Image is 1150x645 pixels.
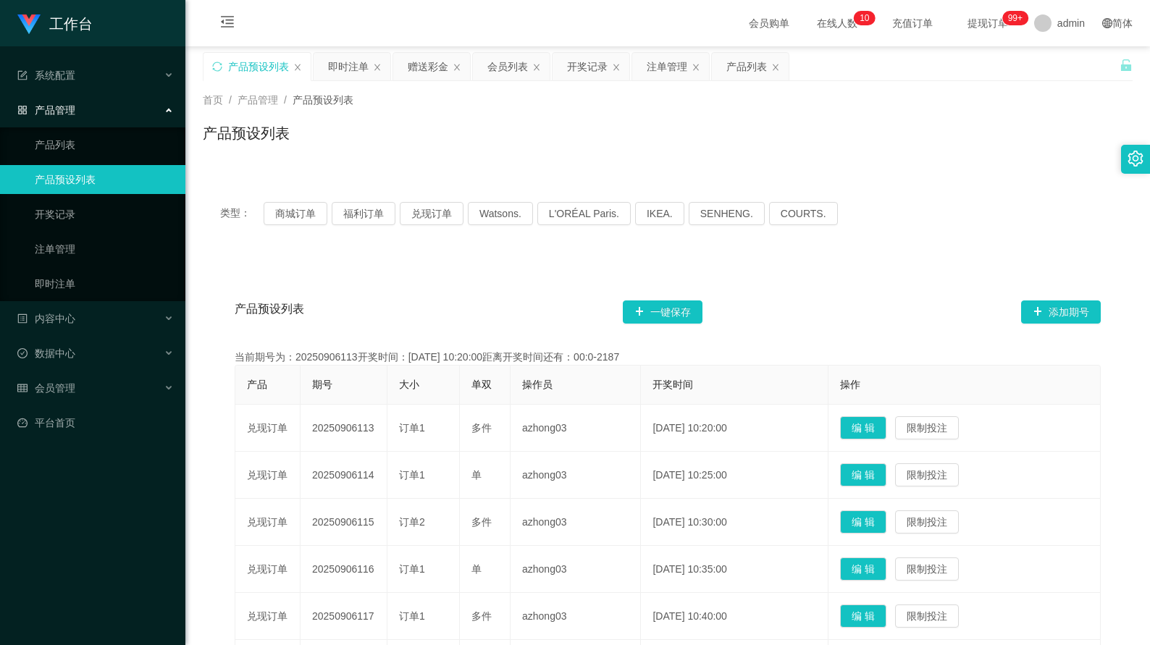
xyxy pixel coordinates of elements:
[220,202,264,225] span: 类型：
[35,269,174,298] a: 即时注单
[854,11,875,25] sup: 10
[235,405,301,452] td: 兑现订单
[17,69,75,81] span: 系统配置
[453,63,461,72] i: 图标: close
[840,604,886,628] button: 编 辑
[301,452,387,499] td: 20250906114
[1002,11,1028,25] sup: 1086
[960,18,1015,28] span: 提现订单
[17,383,28,393] i: 图标: table
[567,53,608,80] div: 开奖记录
[471,379,492,390] span: 单双
[641,499,828,546] td: [DATE] 10:30:00
[895,416,959,439] button: 限制投注
[400,202,463,225] button: 兑现订单
[235,452,301,499] td: 兑现订单
[471,422,492,434] span: 多件
[726,53,767,80] div: 产品列表
[35,200,174,229] a: 开奖记录
[17,104,75,116] span: 产品管理
[399,610,425,622] span: 订单1
[235,546,301,593] td: 兑现订单
[840,557,886,581] button: 编 辑
[203,94,223,106] span: 首页
[487,53,528,80] div: 会员列表
[652,379,693,390] span: 开奖时间
[641,405,828,452] td: [DATE] 10:20:00
[885,18,940,28] span: 充值订单
[511,499,641,546] td: azhong03
[840,463,886,486] button: 编 辑
[17,70,28,80] i: 图标: form
[238,94,278,106] span: 产品管理
[17,14,41,35] img: logo.9652507e.png
[35,235,174,264] a: 注单管理
[284,94,287,106] span: /
[229,94,232,106] span: /
[471,610,492,622] span: 多件
[471,469,482,481] span: 单
[689,202,765,225] button: SENHENG.
[301,546,387,593] td: 20250906116
[332,202,395,225] button: 福利订单
[692,63,700,72] i: 图标: close
[532,63,541,72] i: 图标: close
[17,382,75,394] span: 会员管理
[511,593,641,640] td: azhong03
[17,17,93,29] a: 工作台
[264,202,327,225] button: 商城订单
[641,593,828,640] td: [DATE] 10:40:00
[522,379,553,390] span: 操作员
[471,563,482,575] span: 单
[810,18,865,28] span: 在线人数
[301,499,387,546] td: 20250906115
[860,11,865,25] p: 1
[17,313,75,324] span: 内容中心
[1128,151,1143,166] i: 图标: setting
[641,546,828,593] td: [DATE] 10:35:00
[399,469,425,481] span: 订单1
[895,604,959,628] button: 限制投注
[49,1,93,47] h1: 工作台
[203,1,252,47] i: 图标: menu-fold
[399,516,425,528] span: 订单2
[399,563,425,575] span: 订单1
[840,416,886,439] button: 编 辑
[203,122,290,144] h1: 产品预设列表
[235,499,301,546] td: 兑现订单
[212,62,222,72] i: 图标: sync
[623,300,702,324] button: 图标: plus一键保存
[769,202,838,225] button: COURTS.
[293,94,353,106] span: 产品预设列表
[647,53,687,80] div: 注单管理
[247,379,267,390] span: 产品
[235,593,301,640] td: 兑现订单
[840,510,886,534] button: 编 辑
[537,202,631,225] button: L'ORÉAL Paris.
[771,63,780,72] i: 图标: close
[865,11,870,25] p: 0
[641,452,828,499] td: [DATE] 10:25:00
[17,313,28,324] i: 图标: profile
[228,53,289,80] div: 产品预设列表
[17,347,75,359] span: 数据中心
[17,408,174,437] a: 图标: dashboard平台首页
[408,53,448,80] div: 赠送彩金
[399,422,425,434] span: 订单1
[293,63,302,72] i: 图标: close
[17,105,28,115] i: 图标: appstore-o
[895,463,959,486] button: 限制投注
[895,510,959,534] button: 限制投注
[235,350,1101,365] div: 当前期号为：20250906113开奖时间：[DATE] 10:20:00距离开奖时间还有：00:0-2187
[301,405,387,452] td: 20250906113
[612,63,621,72] i: 图标: close
[373,63,382,72] i: 图标: close
[635,202,684,225] button: IKEA.
[471,516,492,528] span: 多件
[35,130,174,159] a: 产品列表
[840,379,860,390] span: 操作
[468,202,533,225] button: Watsons.
[399,379,419,390] span: 大小
[17,348,28,358] i: 图标: check-circle-o
[895,557,959,581] button: 限制投注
